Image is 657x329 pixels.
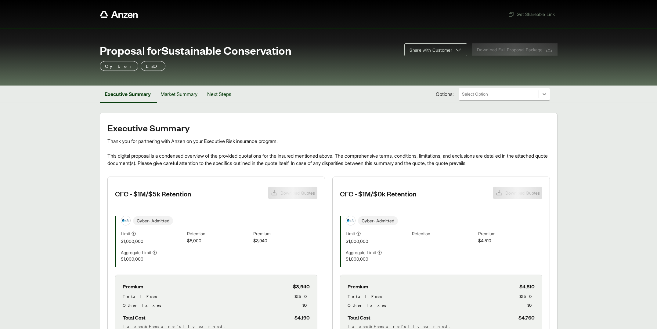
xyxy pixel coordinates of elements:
span: $1,000,000 [121,256,185,262]
span: Total Cost [348,313,370,322]
span: $250 [294,293,310,299]
h3: CFC - $1M/$5k Retention [115,189,191,198]
span: Premium [123,282,143,291]
span: $250 [519,293,535,299]
span: Cyber - Admitted [133,216,173,225]
span: $3,940 [293,282,310,291]
span: Total Cost [123,313,146,322]
span: Limit [121,230,130,237]
img: CFC [346,216,355,225]
span: Proposal for Sustainable Conservation [100,44,291,56]
span: $4,760 [518,313,535,322]
button: Market Summary [156,86,202,103]
span: Aggregate Limit [121,249,151,256]
span: Download Full Proposal Package [477,46,543,53]
span: Total Fees [348,293,382,299]
span: Aggregate Limit [346,249,376,256]
span: Other Taxes [123,302,161,308]
p: Cyber [105,62,133,70]
a: Anzen website [100,11,138,18]
span: $1,000,000 [346,256,410,262]
div: Thank you for partnering with Anzen on your Executive Risk insurance program. This digital propos... [107,137,550,167]
span: Cyber - Admitted [358,216,398,225]
span: Get Shareable Link [508,11,555,17]
span: $4,510 [519,282,535,291]
span: Share with Customer [410,47,452,53]
span: — [412,237,476,244]
span: $0 [302,302,310,308]
span: Limit [346,230,355,237]
button: Executive Summary [100,86,156,103]
h3: CFC - $1M/$0k Retention [340,189,417,198]
span: $1,000,000 [346,238,410,244]
span: Premium [348,282,368,291]
h2: Executive Summary [107,123,550,133]
span: $4,190 [294,313,310,322]
button: Get Shareable Link [506,9,557,20]
span: Options: [436,90,454,98]
span: Premium [253,230,317,237]
span: $3,940 [253,237,317,244]
span: $4,510 [478,237,542,244]
span: $0 [527,302,535,308]
span: Total Fees [123,293,157,299]
span: Retention [412,230,476,237]
span: Premium [478,230,542,237]
span: Other Taxes [348,302,386,308]
img: CFC [121,216,130,225]
span: $5,000 [187,237,251,244]
button: Next Steps [202,86,236,103]
span: $1,000,000 [121,238,185,244]
span: Retention [187,230,251,237]
button: Share with Customer [404,43,467,56]
p: E&O [146,62,160,70]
